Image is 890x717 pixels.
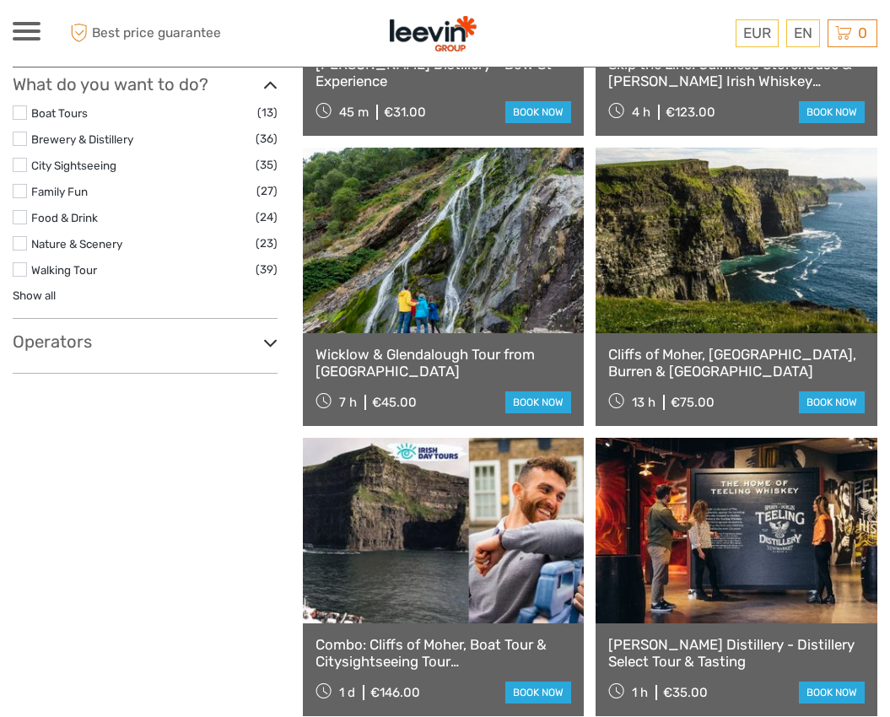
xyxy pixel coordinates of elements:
[31,185,88,198] a: Family Fun
[256,260,278,279] span: (39)
[666,105,715,120] div: €123.00
[608,56,865,90] a: Skip the Line: Guinness Storehouse & [PERSON_NAME] Irish Whiskey Experience Tour
[257,103,278,122] span: (13)
[505,101,571,123] a: book now
[370,685,420,700] div: €146.00
[505,391,571,413] a: book now
[632,105,650,120] span: 4 h
[632,395,655,410] span: 13 h
[13,74,278,94] h3: What do you want to do?
[384,105,426,120] div: €31.00
[786,19,820,47] div: EN
[31,263,97,277] a: Walking Tour
[194,26,214,46] button: Open LiveChat chat widget
[31,211,98,224] a: Food & Drink
[799,682,865,704] a: book now
[66,19,229,47] span: Best price guarantee
[855,24,870,41] span: 0
[799,391,865,413] a: book now
[13,288,56,302] a: Show all
[632,685,648,700] span: 1 h
[372,395,417,410] div: €45.00
[339,685,355,700] span: 1 d
[31,237,122,251] a: Nature & Scenery
[31,159,116,172] a: City Sightseeing
[256,155,278,175] span: (35)
[671,395,715,410] div: €75.00
[256,234,278,253] span: (23)
[663,685,708,700] div: €35.00
[256,181,278,201] span: (27)
[339,395,357,410] span: 7 h
[31,132,133,146] a: Brewery & Distillery
[388,13,477,54] img: 2366-9a630715-f217-4e31-8482-dcd93f7091a8_logo_small.png
[799,101,865,123] a: book now
[743,24,771,41] span: EUR
[339,105,369,120] span: 45 m
[24,30,191,43] p: We're away right now. Please check back later!
[256,208,278,227] span: (24)
[13,332,278,352] h3: Operators
[608,346,865,380] a: Cliffs of Moher, [GEOGRAPHIC_DATA], Burren & [GEOGRAPHIC_DATA]
[256,129,278,148] span: (36)
[316,346,572,380] a: Wicklow & Glendalough Tour from [GEOGRAPHIC_DATA]
[316,56,572,90] a: [PERSON_NAME] Distillery - Bow St Experience
[31,106,88,120] a: Boat Tours
[608,636,865,671] a: [PERSON_NAME] Distillery - Distillery Select Tour & Tasting
[316,636,572,671] a: Combo: Cliffs of Moher, Boat Tour & Citysightseeing Tour [GEOGRAPHIC_DATA]
[505,682,571,704] a: book now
